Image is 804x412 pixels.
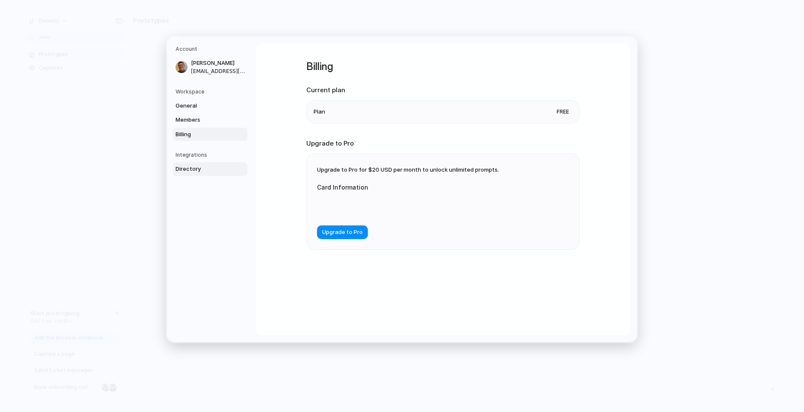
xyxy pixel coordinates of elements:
span: [EMAIL_ADDRESS][DOMAIN_NAME] [191,67,246,75]
a: [PERSON_NAME][EMAIL_ADDRESS][DOMAIN_NAME] [173,56,247,78]
span: Upgrade to Pro for $20 USD per month to unlock unlimited prompts. [317,166,499,173]
h5: Account [176,45,247,53]
span: [PERSON_NAME] [191,59,246,67]
button: Upgrade to Pro [317,226,368,240]
h2: Upgrade to Pro [306,139,580,149]
h2: Current plan [306,85,580,95]
a: Members [173,113,247,127]
span: General [176,102,230,110]
span: Members [176,116,230,124]
span: Billing [176,130,230,139]
span: Directory [176,165,230,173]
span: Upgrade to Pro [322,228,363,237]
label: Card Information [317,183,488,192]
h5: Workspace [176,88,247,96]
span: Free [553,108,572,116]
a: Billing [173,128,247,141]
a: General [173,99,247,113]
a: Directory [173,162,247,176]
iframe: Secure card payment input frame [324,202,481,210]
h5: Integrations [176,151,247,159]
span: Plan [314,108,325,116]
h1: Billing [306,59,580,74]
